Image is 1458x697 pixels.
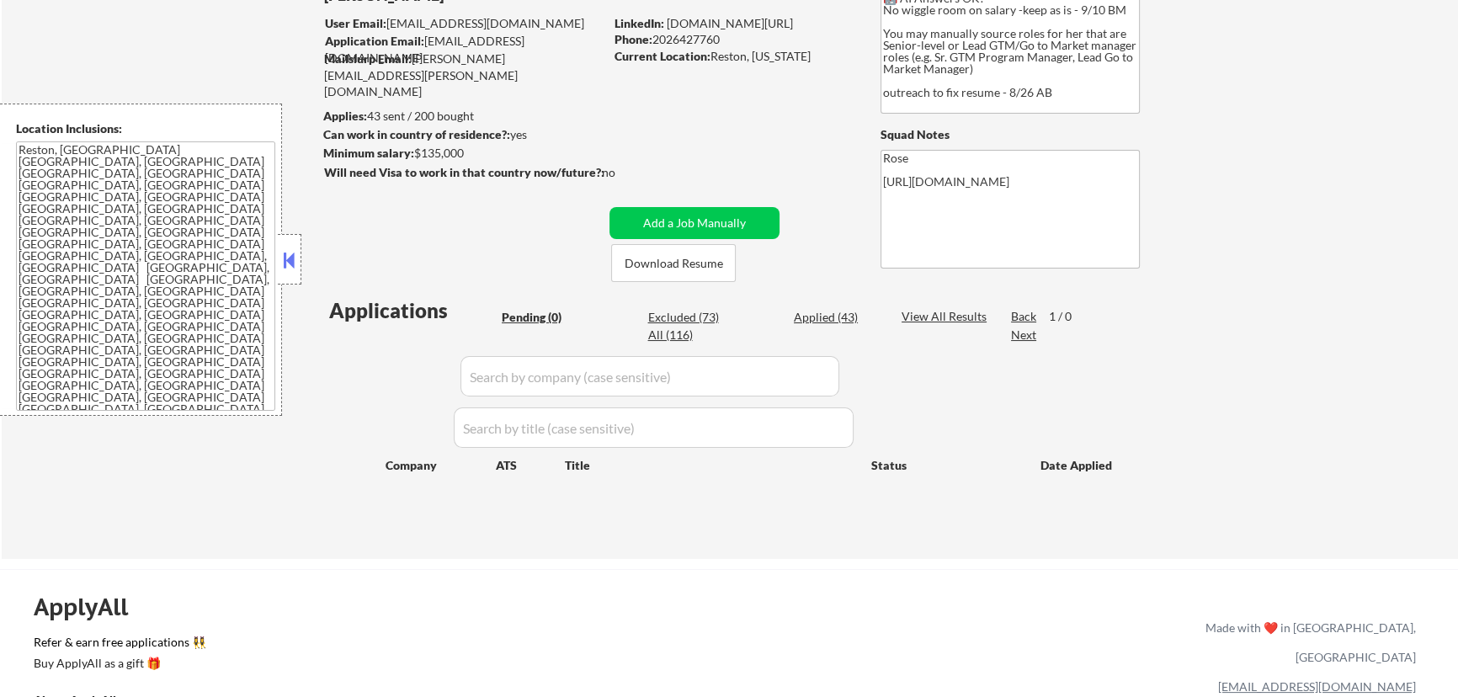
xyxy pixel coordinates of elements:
strong: Mailslurp Email: [324,51,412,66]
div: $135,000 [323,145,604,162]
a: [EMAIL_ADDRESS][DOMAIN_NAME] [1218,679,1416,694]
div: Applications [329,301,496,321]
div: Reston, [US_STATE] [615,48,853,65]
div: Company [386,457,496,474]
div: Pending (0) [502,309,586,326]
a: [DOMAIN_NAME][URL] [667,16,793,30]
div: View All Results [902,308,992,325]
div: Excluded (73) [647,309,732,326]
input: Search by title (case sensitive) [454,407,854,448]
div: ATS [496,457,565,474]
div: Location Inclusions: [16,120,275,137]
strong: User Email: [325,16,386,30]
strong: Minimum salary: [323,146,414,160]
div: yes [323,126,599,143]
div: Status [871,450,1016,480]
strong: Applies: [323,109,367,123]
div: Next [1011,327,1038,343]
button: Add a Job Manually [609,207,780,239]
div: [EMAIL_ADDRESS][DOMAIN_NAME] [325,33,604,66]
div: Title [565,457,855,474]
strong: Current Location: [615,49,710,63]
input: Search by company (case sensitive) [460,356,839,396]
div: All (116) [647,327,732,343]
div: Buy ApplyAll as a gift 🎁 [34,657,202,669]
div: 2026427760 [615,31,853,48]
button: Download Resume [611,244,736,282]
a: Refer & earn free applications 👯‍♀️ [34,636,854,654]
div: [PERSON_NAME][EMAIL_ADDRESS][PERSON_NAME][DOMAIN_NAME] [324,51,604,100]
div: Squad Notes [881,126,1140,143]
div: ApplyAll [34,593,147,621]
div: no [602,164,650,181]
strong: Can work in country of residence?: [323,127,510,141]
strong: Application Email: [325,34,424,48]
div: 1 / 0 [1049,308,1088,325]
div: 43 sent / 200 bought [323,108,604,125]
strong: Will need Visa to work in that country now/future?: [324,165,604,179]
strong: Phone: [615,32,652,46]
div: Date Applied [1040,457,1115,474]
div: Applied (43) [794,309,878,326]
a: Buy ApplyAll as a gift 🎁 [34,654,202,675]
div: Made with ❤️ in [GEOGRAPHIC_DATA], [GEOGRAPHIC_DATA] [1199,613,1416,672]
div: [EMAIL_ADDRESS][DOMAIN_NAME] [325,15,604,32]
div: Back [1011,308,1038,325]
strong: LinkedIn: [615,16,664,30]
